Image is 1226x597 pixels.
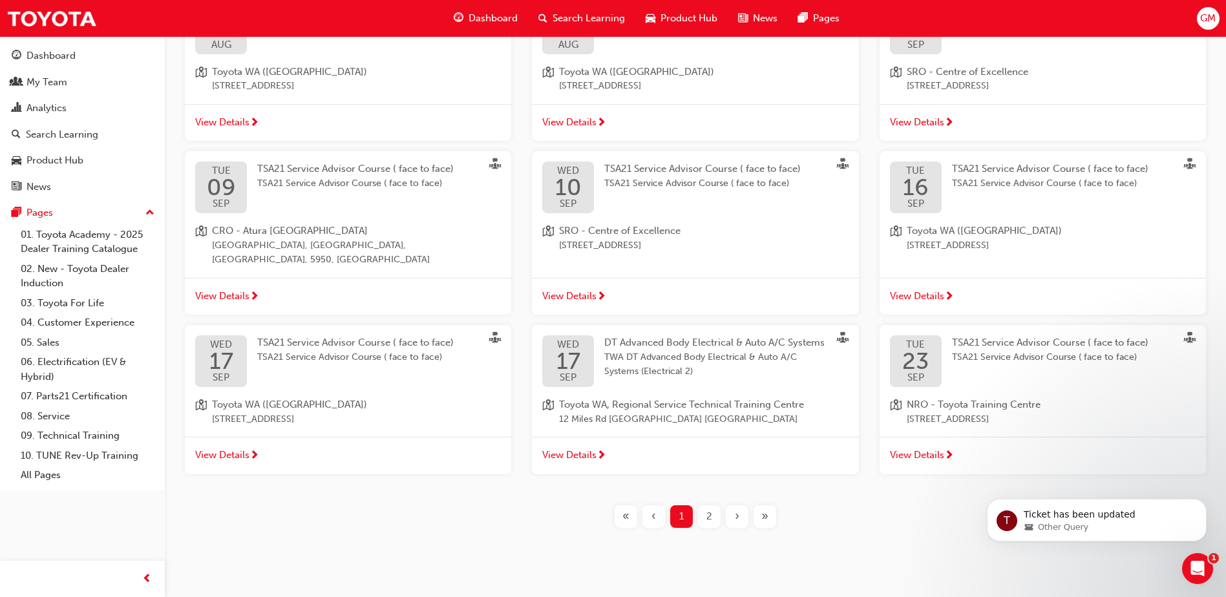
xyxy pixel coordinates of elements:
[944,118,954,129] span: next-icon
[145,205,154,222] span: up-icon
[597,291,606,303] span: next-icon
[538,10,547,26] span: search-icon
[5,70,160,94] a: My Team
[212,65,367,79] span: Toyota WA ([GEOGRAPHIC_DATA])
[249,450,259,462] span: next-icon
[952,176,1148,191] span: TSA21 Service Advisor Course ( face to face)
[554,17,582,40] span: 20
[967,472,1226,562] iframe: Intercom notifications message
[542,397,554,426] span: location-icon
[837,332,849,346] span: sessionType_FACE_TO_FACE-icon
[679,509,684,524] span: 1
[12,77,21,89] span: people-icon
[542,448,597,463] span: View Details
[880,104,1206,141] a: View Details
[12,207,21,219] span: pages-icon
[646,10,655,26] span: car-icon
[26,48,76,63] div: Dashboard
[890,224,902,253] span: location-icon
[26,180,51,194] div: News
[16,465,160,485] a: All Pages
[813,11,840,26] span: Pages
[532,104,858,141] a: View Details
[454,10,463,26] span: guage-icon
[1197,7,1220,30] button: GM
[907,238,1062,253] span: [STREET_ADDRESS]
[555,176,582,199] span: 10
[6,4,97,33] img: Trak
[16,352,160,386] a: 06. Electrification (EV & Hybrid)
[903,166,929,176] span: TUE
[212,79,367,94] span: [STREET_ADDRESS]
[532,151,858,315] button: WED10SEPTSA21 Service Advisor Course ( face to face)TSA21 Service Advisor Course ( face to face)l...
[640,505,668,528] button: Previous page
[443,5,528,32] a: guage-iconDashboard
[952,337,1148,348] span: TSA21 Service Advisor Course ( face to face)
[944,291,954,303] span: next-icon
[209,340,233,350] span: WED
[257,350,454,365] span: TSA21 Service Advisor Course ( face to face)
[195,397,501,426] a: location-iconToyota WA ([GEOGRAPHIC_DATA])[STREET_ADDRESS]
[195,397,207,426] span: location-icon
[890,397,1196,426] a: location-iconNRO - Toyota Training Centre[STREET_ADDRESS]
[723,505,751,528] button: Next page
[12,50,21,62] span: guage-icon
[944,450,954,462] span: next-icon
[185,104,511,141] a: View Details
[532,437,858,474] a: View Details
[559,238,681,253] span: [STREET_ADDRESS]
[661,11,717,26] span: Product Hub
[212,397,367,412] span: Toyota WA ([GEOGRAPHIC_DATA])
[542,224,848,253] a: location-iconSRO - Centre of Excellence[STREET_ADDRESS]
[26,75,67,90] div: My Team
[753,11,777,26] span: News
[890,162,1196,213] a: TUE16SEPTSA21 Service Advisor Course ( face to face)TSA21 Service Advisor Course ( face to face)
[207,199,236,209] span: SEP
[555,166,582,176] span: WED
[735,509,739,524] span: ›
[5,44,160,68] a: Dashboard
[728,5,788,32] a: news-iconNews
[559,224,681,238] span: SRO - Centre of Excellence
[5,41,160,201] button: DashboardMy TeamAnalyticsSearch LearningProduct HubNews
[890,289,944,304] span: View Details
[528,5,635,32] a: search-iconSearch Learning
[16,333,160,353] a: 05. Sales
[208,40,234,50] span: AUG
[668,505,695,528] button: Page 1
[1184,158,1196,173] span: sessionType_FACE_TO_FACE-icon
[207,176,236,199] span: 09
[706,509,712,524] span: 2
[556,373,580,382] span: SEP
[12,103,21,114] span: chart-icon
[489,158,501,173] span: sessionType_FACE_TO_FACE-icon
[901,40,930,50] span: SEP
[559,412,804,427] span: 12 Miles Rd [GEOGRAPHIC_DATA] [GEOGRAPHIC_DATA]
[209,350,233,373] span: 17
[542,115,597,130] span: View Details
[195,65,501,94] a: location-iconToyota WA ([GEOGRAPHIC_DATA])[STREET_ADDRESS]
[880,151,1206,315] button: TUE16SEPTSA21 Service Advisor Course ( face to face)TSA21 Service Advisor Course ( face to face)l...
[880,437,1206,474] a: View Details
[738,10,748,26] span: news-icon
[5,149,160,173] a: Product Hub
[16,313,160,333] a: 04. Customer Experience
[195,224,501,267] a: location-iconCRO - Atura [GEOGRAPHIC_DATA][GEOGRAPHIC_DATA], [GEOGRAPHIC_DATA], [GEOGRAPHIC_DATA]...
[212,224,501,238] span: CRO - Atura [GEOGRAPHIC_DATA]
[907,224,1062,238] span: Toyota WA ([GEOGRAPHIC_DATA])
[195,335,501,387] a: WED17SEPTSA21 Service Advisor Course ( face to face)TSA21 Service Advisor Course ( face to face)
[26,205,53,220] div: Pages
[651,509,656,524] span: ‹
[257,176,454,191] span: TSA21 Service Advisor Course ( face to face)
[559,65,714,79] span: Toyota WA ([GEOGRAPHIC_DATA])
[185,151,511,315] button: TUE09SEPTSA21 Service Advisor Course ( face to face)TSA21 Service Advisor Course ( face to face)l...
[195,115,249,130] span: View Details
[209,373,233,382] span: SEP
[16,426,160,446] a: 09. Technical Training
[902,373,929,382] span: SEP
[902,340,929,350] span: TUE
[751,505,779,528] button: Last page
[761,509,768,524] span: »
